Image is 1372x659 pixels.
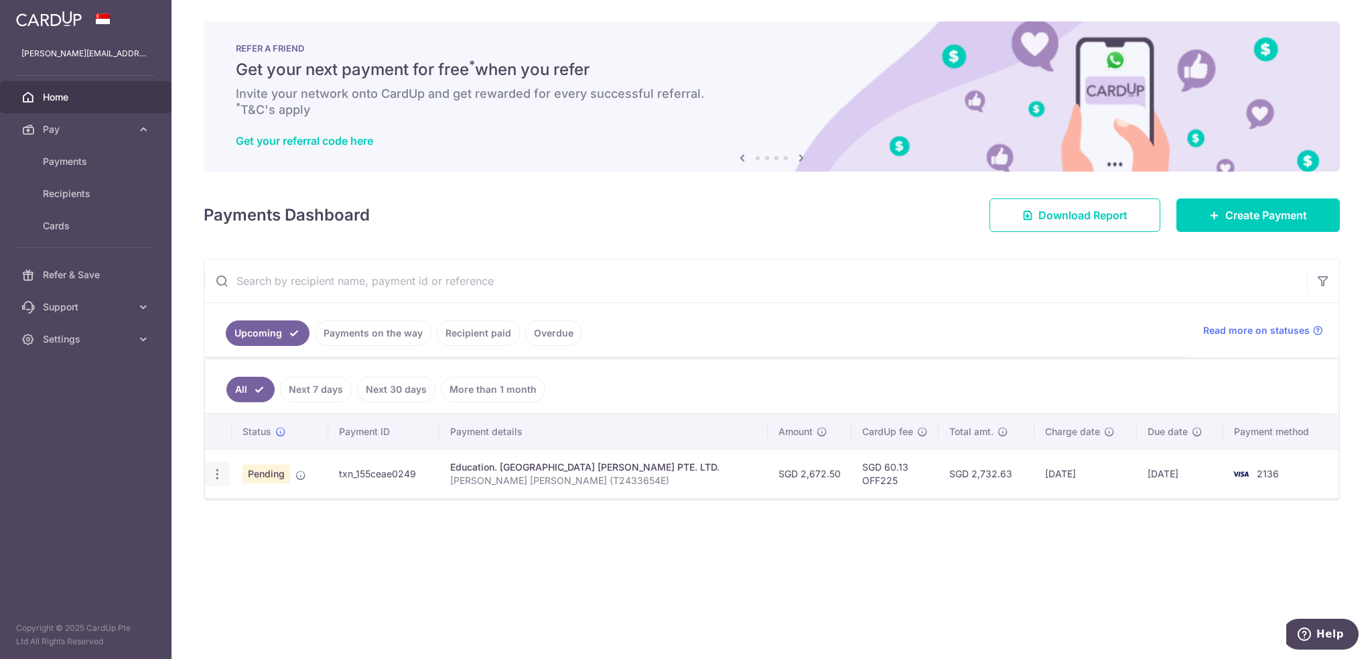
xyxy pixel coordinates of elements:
input: Search by recipient name, payment id or reference [204,259,1307,302]
td: SGD 2,672.50 [768,449,851,498]
span: Read more on statuses [1203,324,1310,337]
a: Upcoming [226,320,310,346]
th: Payment method [1223,414,1339,449]
td: [DATE] [1137,449,1223,498]
p: [PERSON_NAME] [PERSON_NAME] (T2433654E) [450,474,758,487]
th: Payment ID [328,414,439,449]
a: Payments on the way [315,320,431,346]
span: Payments [43,155,131,168]
span: CardUp fee [862,425,913,438]
span: Total amt. [949,425,993,438]
td: SGD 60.13 OFF225 [851,449,939,498]
a: Recipient paid [437,320,520,346]
th: Payment details [439,414,768,449]
h6: Invite your network onto CardUp and get rewarded for every successful referral. T&C's apply [236,86,1308,118]
span: Create Payment [1225,207,1307,223]
a: Next 7 days [280,377,352,402]
span: Home [43,91,131,104]
span: Due date [1148,425,1188,438]
img: CardUp [16,11,82,27]
span: Settings [43,333,131,346]
a: Get your referral code here [236,134,373,147]
p: [PERSON_NAME][EMAIL_ADDRESS][DOMAIN_NAME] [21,47,150,60]
span: 2136 [1257,468,1279,479]
span: Pending [243,465,290,483]
span: Refer & Save [43,268,131,282]
img: Bank Card [1227,466,1254,482]
a: All [226,377,275,402]
span: Status [243,425,271,438]
span: Charge date [1045,425,1100,438]
p: REFER A FRIEND [236,43,1308,54]
a: Read more on statuses [1203,324,1323,337]
span: Pay [43,123,131,136]
a: Overdue [525,320,582,346]
span: Download Report [1038,207,1127,223]
span: Support [43,300,131,314]
a: More than 1 month [441,377,545,402]
span: Cards [43,219,131,233]
a: Create Payment [1176,198,1340,232]
iframe: Opens a widget where you can find more information [1286,619,1359,652]
td: txn_155ceae0249 [328,449,439,498]
a: Next 30 days [357,377,435,402]
span: Recipients [43,187,131,200]
div: Education. [GEOGRAPHIC_DATA] [PERSON_NAME] PTE. LTD. [450,461,758,474]
span: Amount [778,425,813,438]
td: [DATE] [1034,449,1138,498]
h5: Get your next payment for free when you refer [236,59,1308,80]
td: SGD 2,732.63 [939,449,1034,498]
h4: Payments Dashboard [204,203,370,227]
img: RAF banner [204,21,1340,172]
a: Download Report [989,198,1160,232]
